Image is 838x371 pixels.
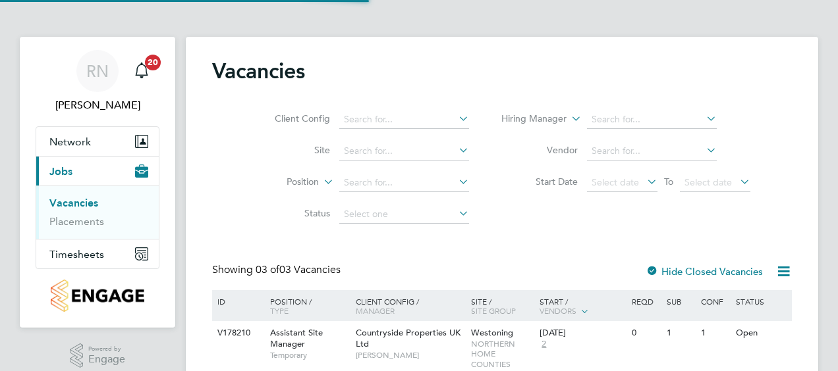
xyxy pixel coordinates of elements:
[254,207,330,219] label: Status
[352,290,468,322] div: Client Config /
[471,339,534,370] span: NORTHERN HOME COUNTIES
[356,350,464,360] span: [PERSON_NAME]
[536,290,628,323] div: Start /
[592,176,639,188] span: Select date
[49,215,104,228] a: Placements
[356,327,461,349] span: Countryside Properties UK Ltd
[36,157,159,185] button: Jobs
[212,263,343,277] div: Showing
[698,290,732,312] div: Conf
[20,37,175,328] nav: Main navigation
[339,174,469,192] input: Search for...
[540,305,576,316] span: Vendors
[36,185,159,239] div: Jobs
[86,62,109,80] span: RN
[214,321,260,345] div: V178210
[256,263,279,276] span: 03 of
[733,290,790,312] div: Status
[254,144,330,156] label: Site
[733,321,790,345] div: Open
[88,343,125,355] span: Powered by
[356,305,395,316] span: Manager
[540,339,548,350] span: 2
[214,290,260,312] div: ID
[36,127,159,156] button: Network
[36,280,159,312] a: Go to home page
[663,321,698,345] div: 1
[270,327,323,349] span: Assistant Site Manager
[49,197,98,209] a: Vacancies
[587,142,717,161] input: Search for...
[49,165,72,178] span: Jobs
[88,354,125,365] span: Engage
[36,239,159,268] button: Timesheets
[260,290,352,322] div: Position /
[339,205,469,224] input: Select one
[468,290,537,322] div: Site /
[491,112,567,126] label: Hiring Manager
[256,263,341,276] span: 03 Vacancies
[628,290,663,312] div: Reqd
[128,50,155,92] a: 20
[270,350,349,360] span: Temporary
[502,144,578,156] label: Vendor
[51,280,144,312] img: countryside-properties-logo-retina.png
[339,142,469,161] input: Search for...
[36,50,159,113] a: RN[PERSON_NAME]
[660,173,677,190] span: To
[243,176,319,189] label: Position
[698,321,732,345] div: 1
[587,111,717,129] input: Search for...
[628,321,663,345] div: 0
[646,265,763,278] label: Hide Closed Vacancies
[212,58,305,84] h2: Vacancies
[49,136,91,148] span: Network
[49,248,104,260] span: Timesheets
[471,305,516,316] span: Site Group
[540,328,625,339] div: [DATE]
[502,176,578,187] label: Start Date
[254,112,330,124] label: Client Config
[270,305,289,316] span: Type
[663,290,698,312] div: Sub
[70,343,126,368] a: Powered byEngage
[684,176,732,188] span: Select date
[471,327,513,338] span: Westoning
[36,97,159,113] span: Rob Neville
[145,55,161,70] span: 20
[339,111,469,129] input: Search for...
